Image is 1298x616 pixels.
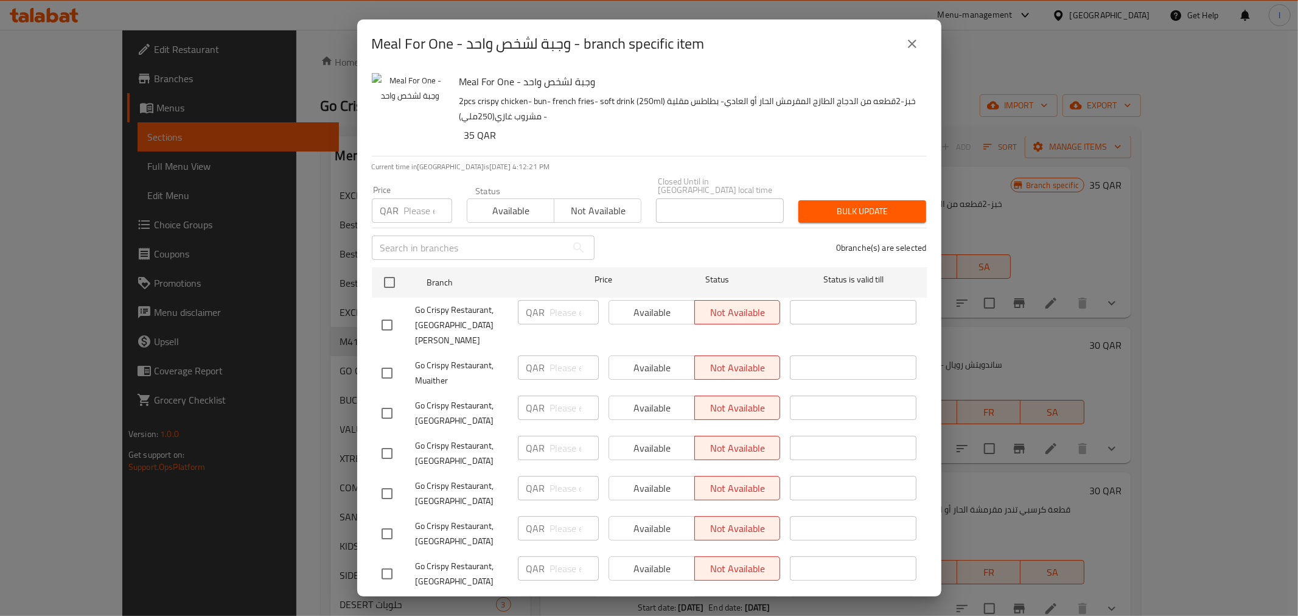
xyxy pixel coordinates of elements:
[526,305,545,320] p: QAR
[654,272,780,287] span: Status
[416,438,508,469] span: Go Crispy Restaurant, [GEOGRAPHIC_DATA]
[372,161,927,172] p: Current time in [GEOGRAPHIC_DATA] is [DATE] 4:12:21 PM
[404,198,452,223] input: Please enter price
[526,561,545,576] p: QAR
[464,127,917,144] h6: 35 QAR
[563,272,644,287] span: Price
[550,476,599,500] input: Please enter price
[416,303,508,348] span: Go Crispy Restaurant, [GEOGRAPHIC_DATA][PERSON_NAME]
[372,73,450,151] img: Meal For One - وجبة لشخص واحد
[372,34,705,54] h2: Meal For One - وجبة لشخص واحد - branch specific item
[550,556,599,581] input: Please enter price
[526,481,545,495] p: QAR
[559,202,637,220] span: Not available
[808,204,916,219] span: Bulk update
[550,396,599,420] input: Please enter price
[416,358,508,388] span: Go Crispy Restaurant, Muaither
[554,198,641,223] button: Not available
[550,355,599,380] input: Please enter price
[550,436,599,460] input: Please enter price
[416,519,508,549] span: Go Crispy Restaurant, [GEOGRAPHIC_DATA]
[526,401,545,415] p: QAR
[380,203,399,218] p: QAR
[472,202,550,220] span: Available
[416,398,508,429] span: Go Crispy Restaurant, [GEOGRAPHIC_DATA]
[798,200,926,223] button: Bulk update
[898,29,927,58] button: close
[427,275,553,290] span: Branch
[790,272,916,287] span: Status is valid till
[550,516,599,541] input: Please enter price
[416,559,508,589] span: Go Crispy Restaurant, [GEOGRAPHIC_DATA]
[467,198,554,223] button: Available
[416,478,508,509] span: Go Crispy Restaurant, [GEOGRAPHIC_DATA]
[836,242,927,254] p: 0 branche(s) are selected
[526,360,545,375] p: QAR
[372,236,567,260] input: Search in branches
[459,73,917,90] h6: Meal For One - وجبة لشخص واحد
[550,300,599,324] input: Please enter price
[526,441,545,455] p: QAR
[459,94,917,124] p: 2pcs crispy chicken- bun- french fries- soft drink (250ml) خبز-2قطعه من الدجاج الطازج المقرمش الح...
[526,521,545,536] p: QAR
